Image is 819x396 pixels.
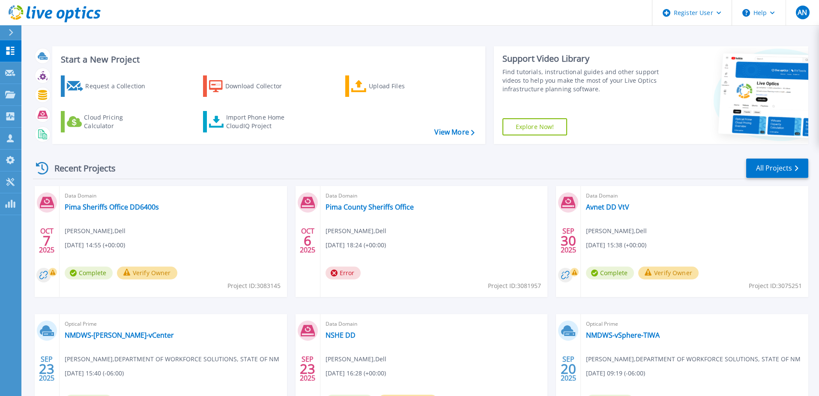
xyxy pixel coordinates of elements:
span: [PERSON_NAME] , Dell [586,226,647,236]
span: Complete [65,267,113,279]
div: Support Video Library [502,53,663,64]
span: [DATE] 16:28 (+00:00) [326,369,386,378]
span: [PERSON_NAME] , Dell [326,226,386,236]
span: [PERSON_NAME] , Dell [65,226,126,236]
span: [DATE] 15:38 (+00:00) [586,240,646,250]
span: [DATE] 14:55 (+00:00) [65,240,125,250]
span: [PERSON_NAME] , DEPARTMENT OF WORKFORCE SOLUTIONS, STATE OF NM [586,354,801,364]
span: Data Domain [65,191,282,201]
span: 20 [561,365,576,372]
span: Project ID: 3083145 [227,281,281,291]
a: Request a Collection [61,75,156,97]
span: Data Domain [586,191,803,201]
div: Request a Collection [85,78,154,95]
a: Explore Now! [502,118,568,135]
span: 6 [304,237,311,244]
a: All Projects [746,159,808,178]
span: [DATE] 09:19 (-06:00) [586,369,645,378]
span: 7 [43,237,51,244]
div: SEP 2025 [299,353,316,384]
div: SEP 2025 [39,353,55,384]
button: Verify Owner [117,267,177,279]
span: [DATE] 18:24 (+00:00) [326,240,386,250]
div: Recent Projects [33,158,127,179]
a: Upload Files [345,75,441,97]
a: NMDWS-[PERSON_NAME]-vCenter [65,331,174,339]
a: Avnet DD VtV [586,203,629,211]
div: Upload Files [369,78,437,95]
span: Optical Prime [65,319,282,329]
div: Find tutorials, instructional guides and other support videos to help you make the most of your L... [502,68,663,93]
button: Verify Owner [638,267,699,279]
a: Download Collector [203,75,299,97]
div: SEP 2025 [560,353,577,384]
span: Project ID: 3081957 [488,281,541,291]
span: Project ID: 3075251 [749,281,802,291]
div: SEP 2025 [560,225,577,256]
span: AN [798,9,807,16]
a: NMDWS-vSphere-TIWA [586,331,660,339]
span: Data Domain [326,191,543,201]
div: OCT 2025 [299,225,316,256]
a: Cloud Pricing Calculator [61,111,156,132]
span: Complete [586,267,634,279]
div: Import Phone Home CloudIQ Project [226,113,293,130]
div: OCT 2025 [39,225,55,256]
h3: Start a New Project [61,55,474,64]
span: 23 [300,365,315,372]
a: Pima County Sheriffs Office [326,203,414,211]
span: [PERSON_NAME] , DEPARTMENT OF WORKFORCE SOLUTIONS, STATE OF NM [65,354,279,364]
a: Pima Sheriffs Office DD6400s [65,203,159,211]
span: Data Domain [326,319,543,329]
a: View More [434,128,474,136]
a: NSHE DD [326,331,356,339]
span: Optical Prime [586,319,803,329]
div: Cloud Pricing Calculator [84,113,152,130]
span: 30 [561,237,576,244]
span: 23 [39,365,54,372]
span: Error [326,267,361,279]
span: [PERSON_NAME] , Dell [326,354,386,364]
div: Download Collector [225,78,294,95]
span: [DATE] 15:40 (-06:00) [65,369,124,378]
